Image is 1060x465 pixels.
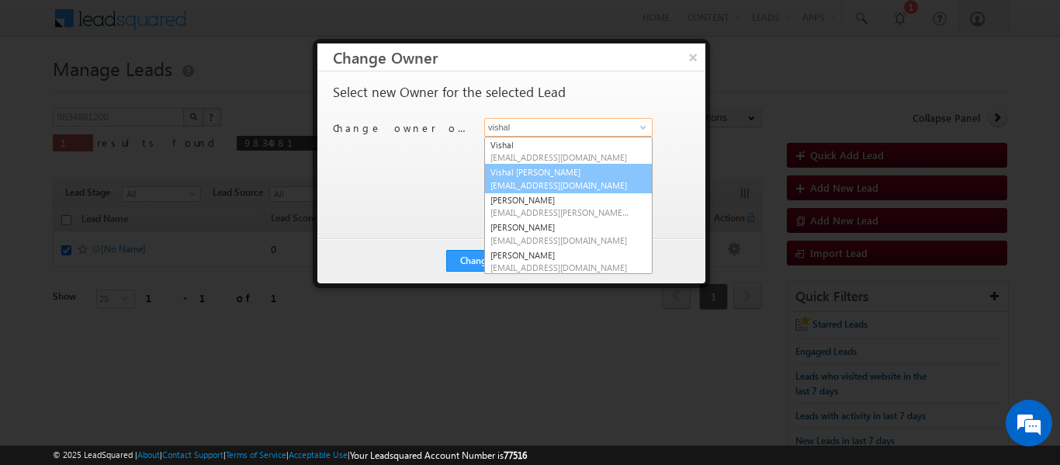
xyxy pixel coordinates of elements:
p: Change owner of 1 lead to [333,121,473,135]
span: © 2025 LeadSquared | | | | | [53,448,527,463]
span: [EMAIL_ADDRESS][DOMAIN_NAME] [490,179,630,191]
a: [PERSON_NAME] [485,193,652,220]
a: Vishal [485,137,652,165]
a: Contact Support [162,449,223,460]
input: Type to Search [484,118,653,137]
a: Show All Items [632,120,651,135]
button: Change [446,250,505,272]
a: About [137,449,160,460]
span: 77516 [504,449,527,461]
span: [EMAIL_ADDRESS][DOMAIN_NAME] [490,262,630,273]
a: Acceptable Use [289,449,348,460]
a: Terms of Service [226,449,286,460]
a: [PERSON_NAME] [485,220,652,248]
h3: Change Owner [333,43,705,71]
textarea: Type your message and hit 'Enter' [20,144,283,345]
span: [EMAIL_ADDRESS][DOMAIN_NAME] [490,151,630,163]
em: Start Chat [211,359,282,380]
div: Chat with us now [81,82,261,102]
button: × [681,43,705,71]
a: [PERSON_NAME] [485,248,652,276]
span: [EMAIL_ADDRESS][DOMAIN_NAME] [490,234,630,246]
span: Your Leadsquared Account Number is [350,449,527,461]
p: Select new Owner for the selected Lead [333,85,566,99]
div: Minimize live chat window [255,8,292,45]
img: d_60004797649_company_0_60004797649 [26,82,65,102]
span: [EMAIL_ADDRESS][PERSON_NAME][DOMAIN_NAME] [490,206,630,218]
a: Vishal [PERSON_NAME] [484,164,653,193]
